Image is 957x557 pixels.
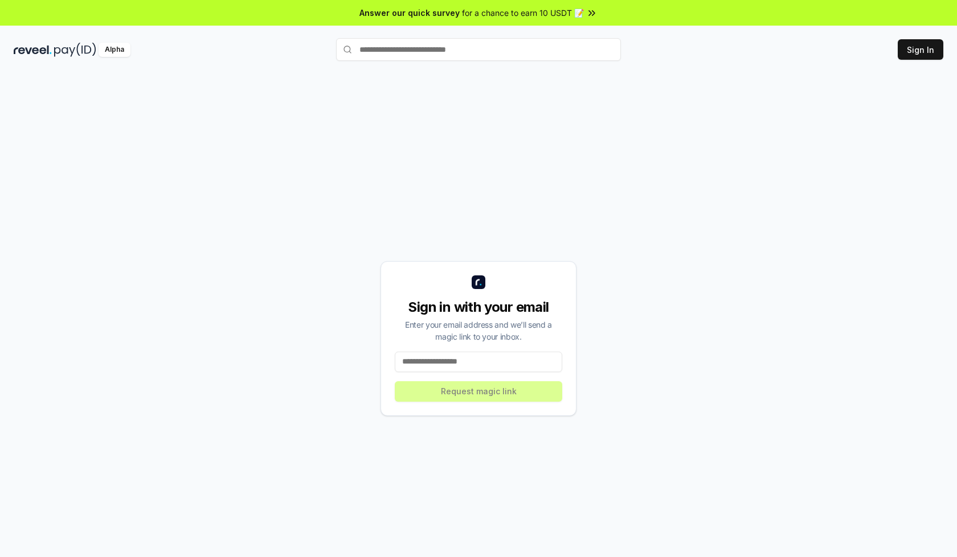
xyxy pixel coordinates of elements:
[472,275,485,289] img: logo_small
[395,319,562,343] div: Enter your email address and we’ll send a magic link to your inbox.
[359,7,460,19] span: Answer our quick survey
[14,43,52,57] img: reveel_dark
[54,43,96,57] img: pay_id
[99,43,130,57] div: Alpha
[462,7,584,19] span: for a chance to earn 10 USDT 📝
[395,298,562,316] div: Sign in with your email
[898,39,943,60] button: Sign In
